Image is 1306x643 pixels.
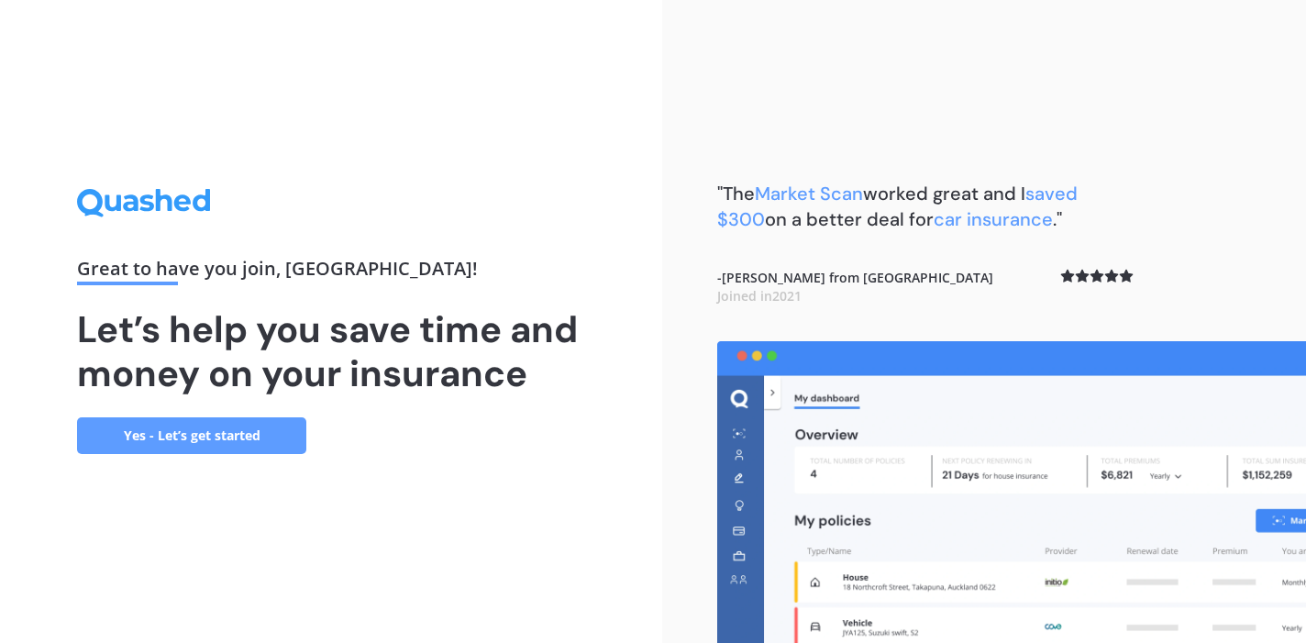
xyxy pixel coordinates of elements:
[717,269,993,305] b: - [PERSON_NAME] from [GEOGRAPHIC_DATA]
[717,287,802,305] span: Joined in 2021
[755,182,863,205] span: Market Scan
[717,182,1078,231] span: saved $300
[77,307,585,395] h1: Let’s help you save time and money on your insurance
[934,207,1053,231] span: car insurance
[77,260,585,285] div: Great to have you join , [GEOGRAPHIC_DATA] !
[717,341,1306,643] img: dashboard.webp
[77,417,306,454] a: Yes - Let’s get started
[717,182,1078,231] b: "The worked great and I on a better deal for ."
